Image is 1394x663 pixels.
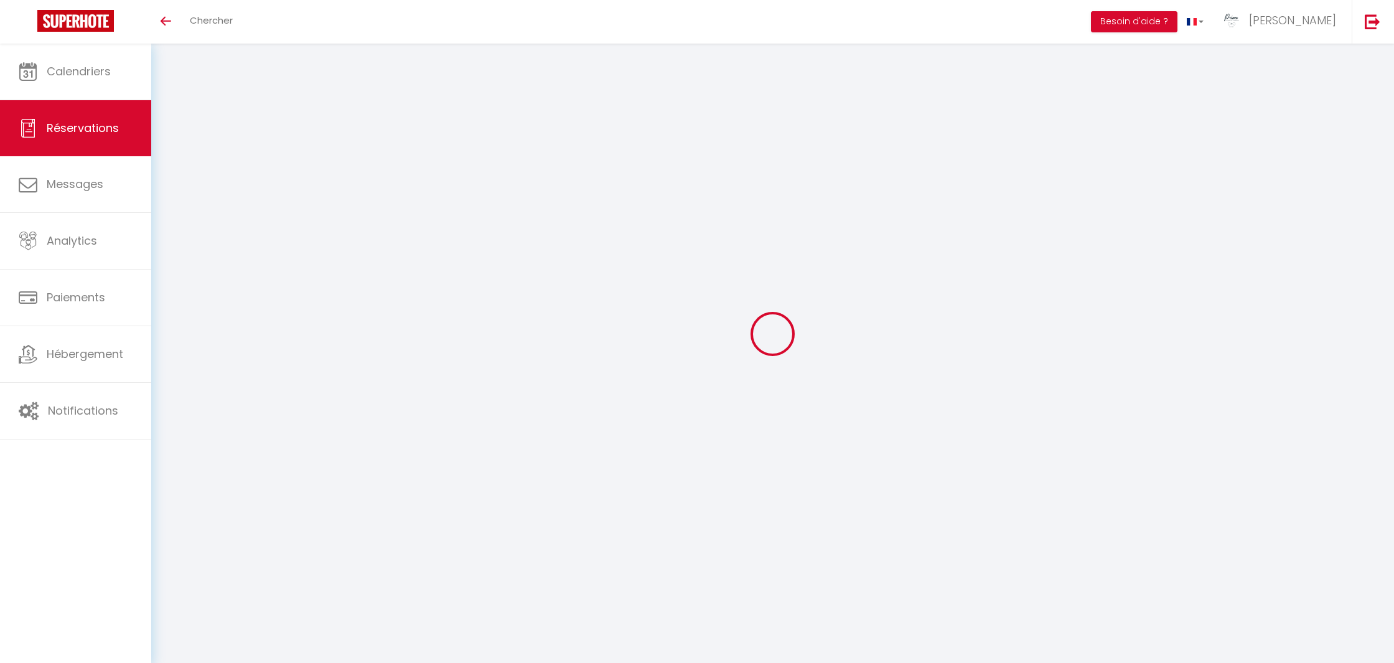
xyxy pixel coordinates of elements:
span: Notifications [48,403,118,418]
span: Chercher [190,14,233,27]
span: Calendriers [47,63,111,79]
span: Hébergement [47,346,123,362]
img: logout [1365,14,1380,29]
span: Paiements [47,289,105,305]
img: ... [1222,11,1241,30]
span: Messages [47,176,103,192]
span: [PERSON_NAME] [1249,12,1336,28]
span: Analytics [47,233,97,248]
span: Réservations [47,120,119,136]
button: Besoin d'aide ? [1091,11,1177,32]
img: Super Booking [37,10,114,32]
